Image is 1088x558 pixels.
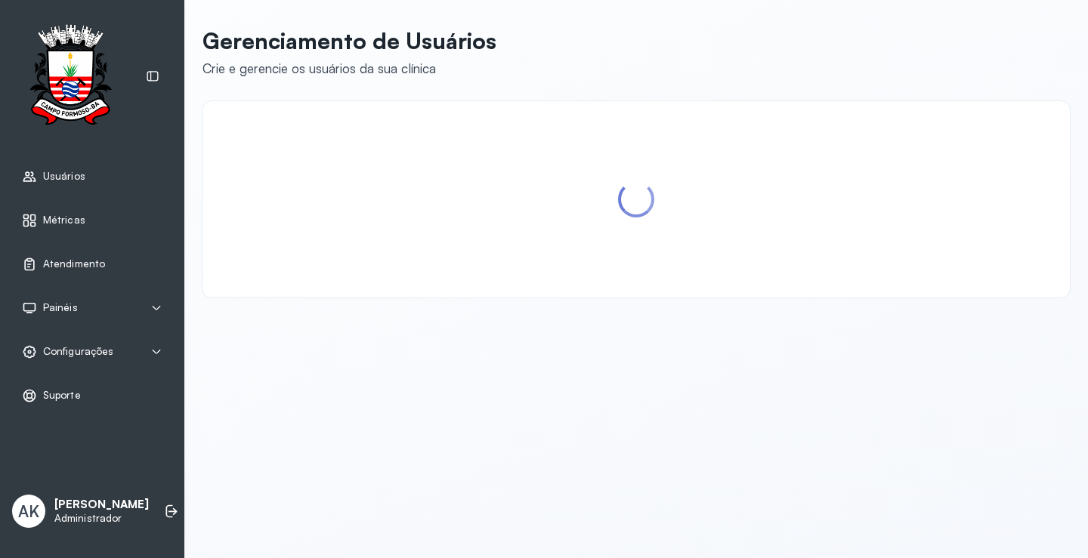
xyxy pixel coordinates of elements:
span: Painéis [43,301,78,314]
p: [PERSON_NAME] [54,498,149,512]
p: Administrador [54,512,149,525]
img: Logotipo do estabelecimento [16,24,125,129]
span: Suporte [43,389,81,402]
span: Usuários [43,170,85,183]
a: Métricas [22,213,162,228]
span: Métricas [43,214,85,227]
p: Gerenciamento de Usuários [202,27,496,54]
a: Usuários [22,169,162,184]
a: Atendimento [22,257,162,272]
span: Atendimento [43,257,105,270]
span: Configurações [43,345,113,358]
div: Crie e gerencie os usuários da sua clínica [202,60,496,76]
